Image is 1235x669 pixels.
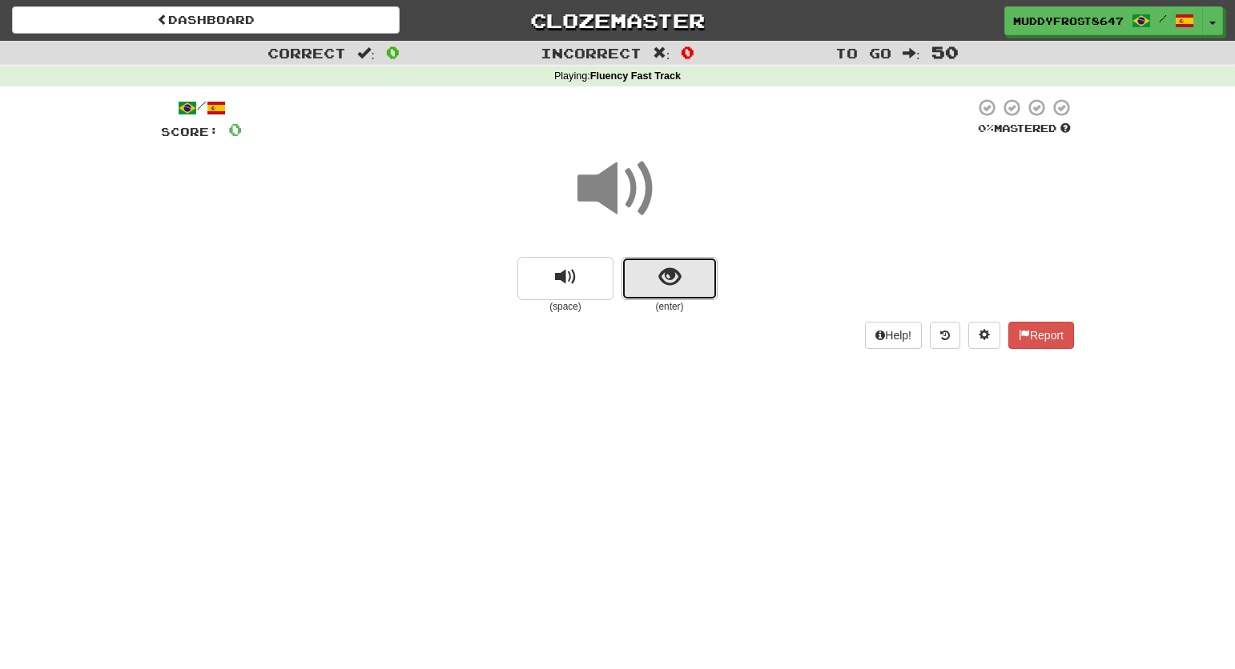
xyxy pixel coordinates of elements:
[622,257,718,300] button: show sentence
[1159,13,1167,24] span: /
[931,42,959,62] span: 50
[978,122,994,134] span: 0 %
[1008,322,1074,349] button: Report
[835,45,891,61] span: To go
[590,70,681,82] strong: Fluency Fast Track
[424,6,811,34] a: Clozemaster
[228,119,242,139] span: 0
[865,322,922,349] button: Help!
[517,257,613,300] button: replay audio
[622,300,718,314] small: (enter)
[517,300,613,314] small: (space)
[541,45,642,61] span: Incorrect
[681,42,694,62] span: 0
[161,98,242,118] div: /
[12,6,400,34] a: Dashboard
[1013,14,1124,28] span: MuddyFrost8647
[161,125,219,138] span: Score:
[653,46,670,60] span: :
[903,46,920,60] span: :
[975,122,1074,136] div: Mastered
[1004,6,1203,35] a: MuddyFrost8647 /
[357,46,375,60] span: :
[386,42,400,62] span: 0
[930,322,960,349] button: Round history (alt+y)
[268,45,346,61] span: Correct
